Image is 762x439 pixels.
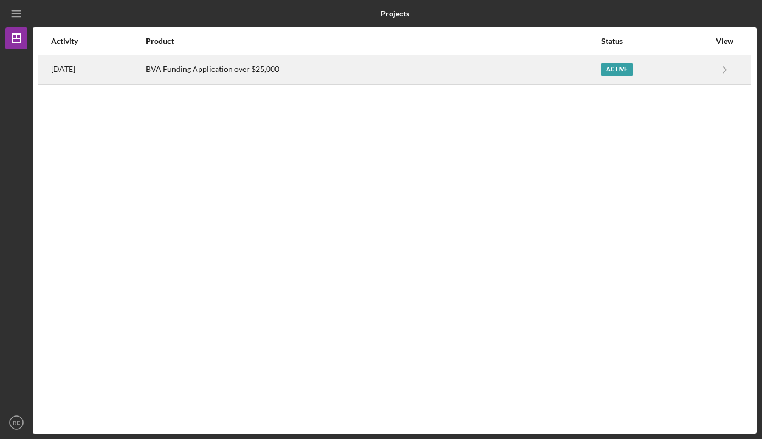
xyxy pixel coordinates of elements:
[146,37,600,46] div: Product
[601,37,710,46] div: Status
[51,37,145,46] div: Activity
[381,9,409,18] b: Projects
[51,65,75,74] time: 2025-09-19 22:08
[601,63,633,76] div: Active
[711,37,738,46] div: View
[146,56,600,83] div: BVA Funding Application over $25,000
[13,420,20,426] text: RE
[5,412,27,434] button: RE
